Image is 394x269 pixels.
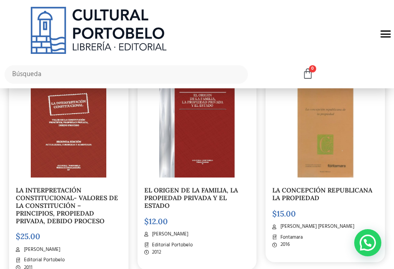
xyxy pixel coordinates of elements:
[278,223,354,231] span: [PERSON_NAME] [PERSON_NAME]
[159,70,234,178] img: CP11-2.jpg
[272,209,296,219] bdi: 15.00
[144,216,149,226] span: $
[278,241,290,249] span: 2016
[144,186,238,210] a: EL ORIGEN DE LA FAMILIA, LA PROPIEDAD PRIVADA Y EL ESTADO
[16,231,20,241] span: $
[22,256,65,264] span: Editorial Portobelo
[22,246,60,254] span: [PERSON_NAME]
[150,249,161,256] span: 2012
[16,186,118,225] a: LA INTERPRETACIÓN CONSTITUCIONAL- VALORES DE LA CONSTITUCIÓN – PRINCIPIOS, PROPIEDAD PRIVADA, DEB...
[150,231,188,238] span: [PERSON_NAME]
[272,186,372,202] a: LA CONCEPCIÓN REPUBLICANA LA PROPIEDAD
[144,216,168,226] bdi: 12.00
[281,70,370,178] img: la-concepcion-republicana-de-la-propiedad-2.jpg
[302,68,313,80] a: 0
[5,65,248,84] input: Búsqueda
[272,209,277,219] span: $
[150,241,193,249] span: Editorial Portobelo
[16,231,40,241] bdi: 25.00
[278,234,303,241] span: Fontamara
[31,70,106,178] img: BA157-2.jpg
[309,65,316,72] span: 0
